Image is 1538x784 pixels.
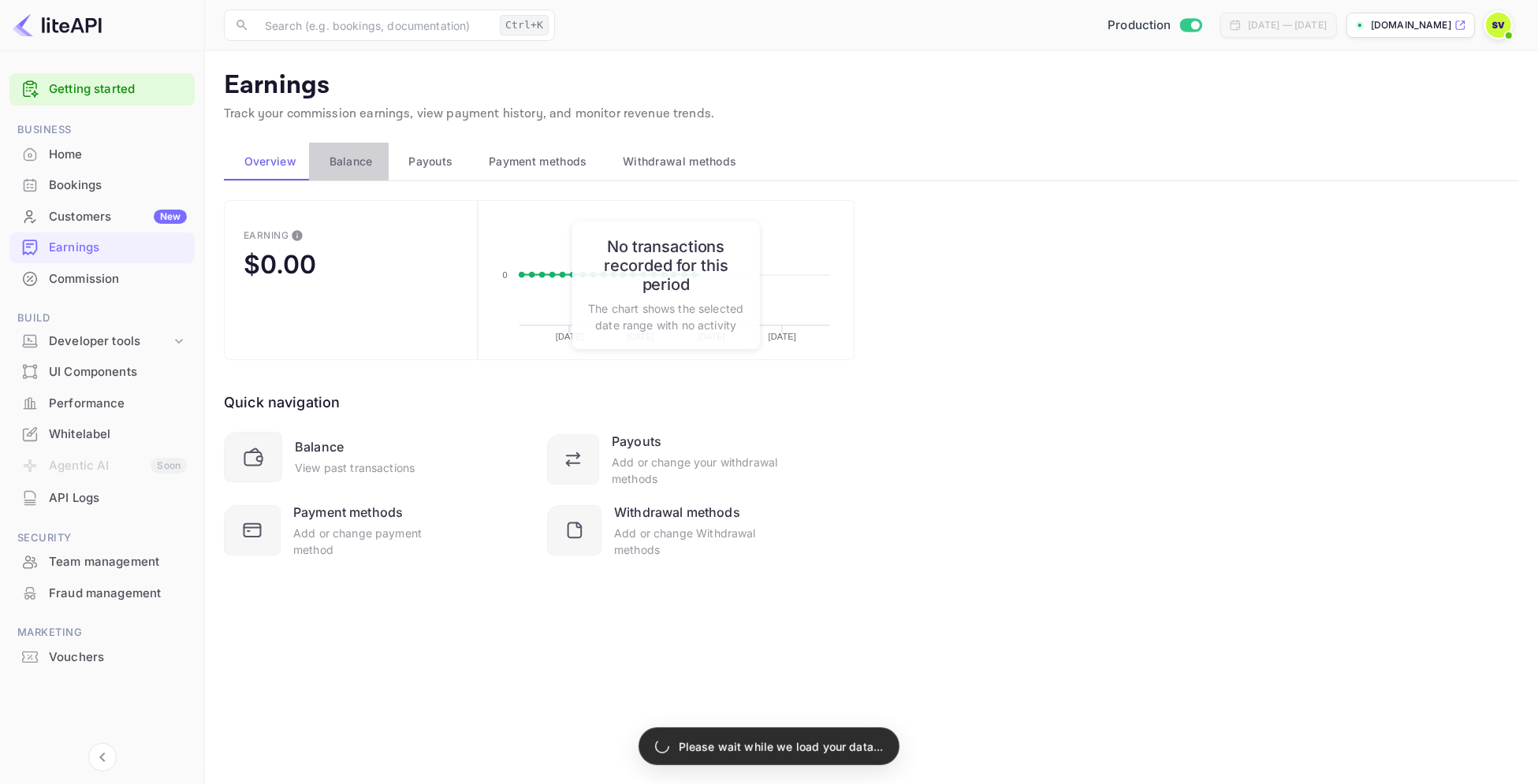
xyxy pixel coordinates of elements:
div: Switch to Sandbox mode [1101,17,1208,35]
a: CustomersNew [9,202,195,231]
div: Add or change payment method [293,525,456,558]
div: UI Components [49,363,187,381]
div: Getting started [9,73,195,106]
div: Earnings [9,232,195,263]
a: Team management [9,547,195,576]
text: [DATE] [556,333,583,342]
a: Earnings [9,232,195,262]
div: Performance [9,388,195,419]
a: Performance [9,388,195,418]
div: New [154,210,187,224]
a: Fraud management [9,578,195,608]
div: View past transactions [295,459,415,476]
button: EarningThis is the amount of confirmed commission that will be paid to you on the next scheduled ... [224,200,478,360]
div: Vouchers [49,648,187,667]
a: Bookings [9,170,195,199]
img: LiteAPI logo [13,13,102,38]
a: Commission [9,264,195,293]
div: Commission [49,270,187,288]
div: Home [9,139,195,170]
div: API Logs [9,483,195,514]
div: Earning [244,229,289,241]
div: Payment methods [293,503,403,522]
div: Vouchers [9,642,195,673]
span: Payouts [408,152,452,171]
button: Collapse navigation [88,743,117,771]
div: Add or change your withdrawal methods [612,454,779,487]
div: Fraud management [9,578,195,609]
img: Staff Travel Staff Travel Voyage [1486,13,1511,38]
p: Please wait while we load your data... [679,738,884,755]
a: Vouchers [9,642,195,671]
h6: No transactions recorded for this period [588,237,744,294]
div: Team management [9,547,195,578]
span: Balance [330,152,373,171]
div: API Logs [49,489,187,507]
a: UI Components [9,357,195,386]
div: Balance [295,437,344,456]
input: Search (e.g. bookings, documentation) [255,9,493,41]
div: Developer tools [49,333,171,351]
text: [DATE] [769,333,797,342]
a: Getting started [49,80,187,98]
div: Add or change Withdrawal methods [614,525,779,558]
div: Ctrl+K [500,15,549,35]
div: Developer tools [9,328,195,355]
div: UI Components [9,357,195,388]
div: Performance [49,395,187,413]
div: Home [49,146,187,164]
p: [DOMAIN_NAME] [1371,18,1451,32]
p: The chart shows the selected date range with no activity [588,300,744,333]
text: 0 [502,270,507,280]
div: Customers [49,208,187,226]
div: CustomersNew [9,202,195,232]
div: Whitelabel [49,425,187,444]
div: [DATE] — [DATE] [1248,18,1327,32]
span: Security [9,529,195,547]
p: Earnings [224,70,1519,102]
span: Build [9,310,195,327]
span: Production [1108,17,1171,35]
div: Team management [49,553,187,571]
div: Bookings [49,176,187,195]
span: Overview [244,152,296,171]
div: Earnings [49,239,187,257]
div: Withdrawal methods [614,503,740,522]
div: $0.00 [244,249,316,280]
div: Payouts [612,432,661,451]
span: Payment methods [489,152,587,171]
div: Commission [9,264,195,295]
a: Whitelabel [9,419,195,448]
p: Track your commission earnings, view payment history, and monitor revenue trends. [224,105,1519,124]
span: Marketing [9,624,195,641]
div: Fraud management [49,585,187,603]
div: Whitelabel [9,419,195,450]
span: Business [9,121,195,139]
span: Withdrawal methods [623,152,736,171]
button: This is the amount of confirmed commission that will be paid to you on the next scheduled deposit [285,223,310,248]
a: Home [9,139,195,169]
div: Quick navigation [224,392,340,413]
a: API Logs [9,483,195,512]
div: Bookings [9,170,195,201]
div: scrollable auto tabs example [224,143,1519,180]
